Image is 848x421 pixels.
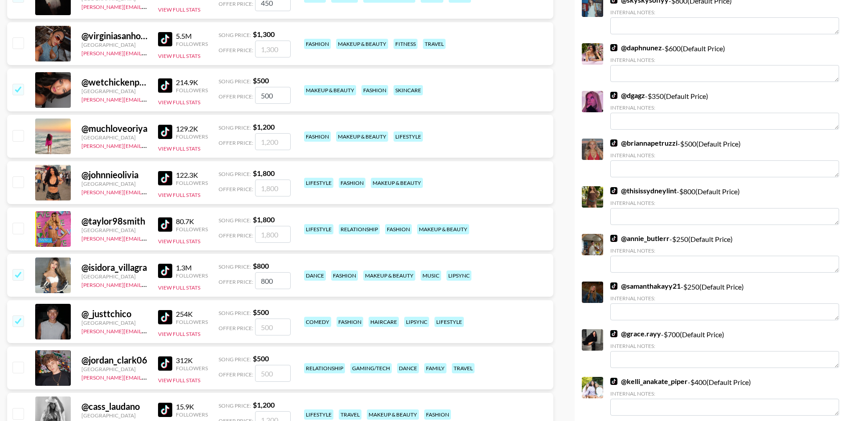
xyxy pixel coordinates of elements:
span: Song Price: [219,217,251,224]
div: 312K [176,356,208,365]
strong: $ 1,200 [253,401,275,409]
img: TikTok [158,171,172,185]
div: makeup & beauty [304,85,356,95]
div: fashion [304,131,331,142]
div: comedy [304,317,331,327]
div: 122.3K [176,171,208,180]
div: makeup & beauty [336,39,388,49]
div: makeup & beauty [417,224,469,234]
div: makeup & beauty [367,409,419,420]
strong: $ 500 [253,76,269,85]
div: Followers [176,180,208,186]
div: Internal Notes: [610,152,839,159]
img: TikTok [610,378,617,385]
div: fashion [361,85,388,95]
a: [PERSON_NAME][EMAIL_ADDRESS][DOMAIN_NAME] [81,187,213,196]
div: [GEOGRAPHIC_DATA] [81,88,147,94]
span: Song Price: [219,310,251,316]
a: @thisissydneylint [610,186,677,195]
div: 254K [176,310,208,319]
input: 500 [255,319,291,335]
strong: $ 500 [253,354,269,363]
a: [PERSON_NAME][EMAIL_ADDRESS][DOMAIN_NAME] [81,326,213,335]
img: TikTok [158,264,172,278]
div: Internal Notes: [610,247,839,254]
div: Internal Notes: [610,57,839,63]
span: Offer Price: [219,325,253,331]
a: [PERSON_NAME][EMAIL_ADDRESS][DOMAIN_NAME] [81,94,213,103]
div: fashion [385,224,412,234]
div: fashion [424,409,451,420]
div: haircare [369,317,399,327]
div: travel [423,39,446,49]
div: Followers [176,41,208,47]
button: View Full Stats [158,99,200,106]
div: [GEOGRAPHIC_DATA] [81,273,147,280]
button: View Full Stats [158,377,200,384]
div: [GEOGRAPHIC_DATA] [81,319,147,326]
div: 1.3M [176,263,208,272]
a: [PERSON_NAME][EMAIL_ADDRESS][DOMAIN_NAME] [81,2,213,10]
img: TikTok [610,187,617,194]
strong: $ 1,800 [253,169,275,177]
span: Song Price: [219,356,251,363]
div: lifestyle [394,131,423,142]
a: [PERSON_NAME][EMAIL_ADDRESS][DOMAIN_NAME] [81,372,213,381]
span: Song Price: [219,171,251,177]
strong: $ 500 [253,308,269,316]
span: Song Price: [219,402,251,409]
span: Song Price: [219,263,251,270]
span: Offer Price: [219,371,253,378]
span: Offer Price: [219,139,253,146]
span: Song Price: [219,32,251,38]
div: - $ 400 (Default Price) [610,377,839,416]
div: 15.9K [176,402,208,411]
div: - $ 800 (Default Price) [610,186,839,225]
span: Offer Price: [219,278,253,285]
div: dance [397,363,419,373]
div: - $ 250 (Default Price) [610,234,839,273]
div: makeup & beauty [336,131,388,142]
div: travel [452,363,475,373]
div: travel [339,409,361,420]
div: Internal Notes: [610,200,839,206]
img: TikTok [158,125,172,139]
button: View Full Stats [158,238,200,245]
a: @daphnunez [610,43,662,52]
div: lipsync [446,270,471,281]
div: lifestyle [434,317,464,327]
a: @samanthakayy21 [610,282,681,290]
div: [GEOGRAPHIC_DATA] [81,227,147,233]
span: Offer Price: [219,232,253,239]
div: @ virginiasanhouse [81,30,147,41]
div: 129.2K [176,124,208,133]
div: relationship [304,363,345,373]
div: Followers [176,411,208,418]
div: family [424,363,446,373]
div: 214.9K [176,78,208,87]
div: makeup & beauty [371,178,423,188]
div: Internal Notes: [610,390,839,397]
div: skincare [394,85,423,95]
strong: $ 1,300 [253,30,275,38]
input: 1,200 [255,133,291,150]
img: TikTok [610,44,617,51]
a: @briannapetruzzi [610,139,678,147]
div: - $ 350 (Default Price) [610,91,839,130]
div: lifestyle [304,409,333,420]
button: View Full Stats [158,284,200,291]
div: lifestyle [304,178,333,188]
div: [GEOGRAPHIC_DATA] [81,134,147,141]
input: 1,300 [255,41,291,57]
div: gaming/tech [350,363,392,373]
div: - $ 250 (Default Price) [610,282,839,320]
div: - $ 600 (Default Price) [610,43,839,82]
span: Offer Price: [219,0,253,7]
input: 1,800 [255,180,291,196]
div: Followers [176,319,208,325]
input: 500 [255,87,291,104]
img: TikTok [158,356,172,371]
div: 5.5M [176,32,208,41]
a: [PERSON_NAME][EMAIL_ADDRESS][DOMAIN_NAME] [81,48,213,57]
img: TikTok [158,78,172,93]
